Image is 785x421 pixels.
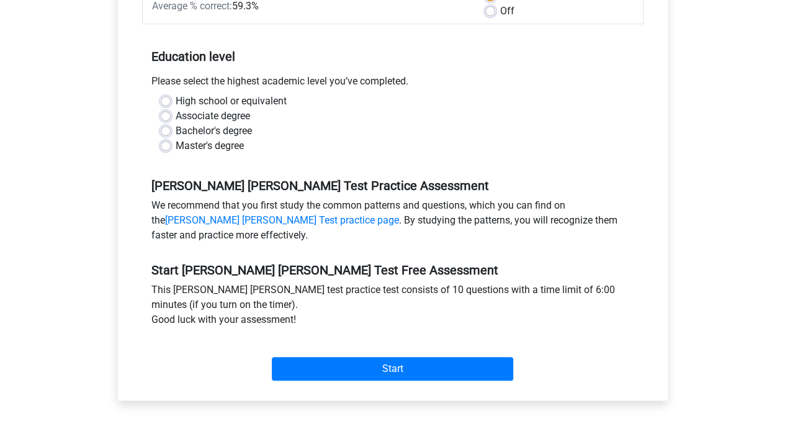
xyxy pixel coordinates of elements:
[500,4,514,19] label: Off
[151,263,634,278] h5: Start [PERSON_NAME] [PERSON_NAME] Test Free Assessment
[176,109,250,124] label: Associate degree
[142,283,644,332] div: This [PERSON_NAME] [PERSON_NAME] test practice test consists of 10 questions with a time limit of...
[176,124,252,138] label: Bachelor's degree
[176,138,244,153] label: Master's degree
[151,44,634,69] h5: Education level
[176,94,287,109] label: High school or equivalent
[142,198,644,248] div: We recommend that you first study the common patterns and questions, which you can find on the . ...
[165,214,399,226] a: [PERSON_NAME] [PERSON_NAME] Test practice page
[142,74,644,94] div: Please select the highest academic level you’ve completed.
[272,357,513,381] input: Start
[151,178,634,193] h5: [PERSON_NAME] [PERSON_NAME] Test Practice Assessment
